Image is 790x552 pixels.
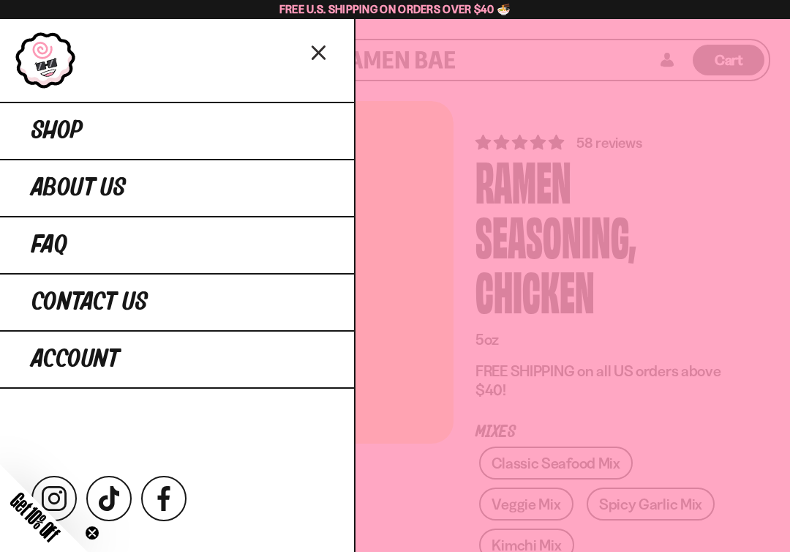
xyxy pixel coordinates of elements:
span: Free U.S. Shipping on Orders over $40 🍜 [279,2,511,16]
button: Close menu [306,39,332,64]
button: Close teaser [85,526,99,540]
span: Account [31,346,119,373]
span: Shop [31,118,83,144]
span: FAQ [31,232,67,258]
span: Contact Us [31,289,148,316]
span: Get 10% Off [7,488,64,545]
span: About Us [31,175,126,201]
